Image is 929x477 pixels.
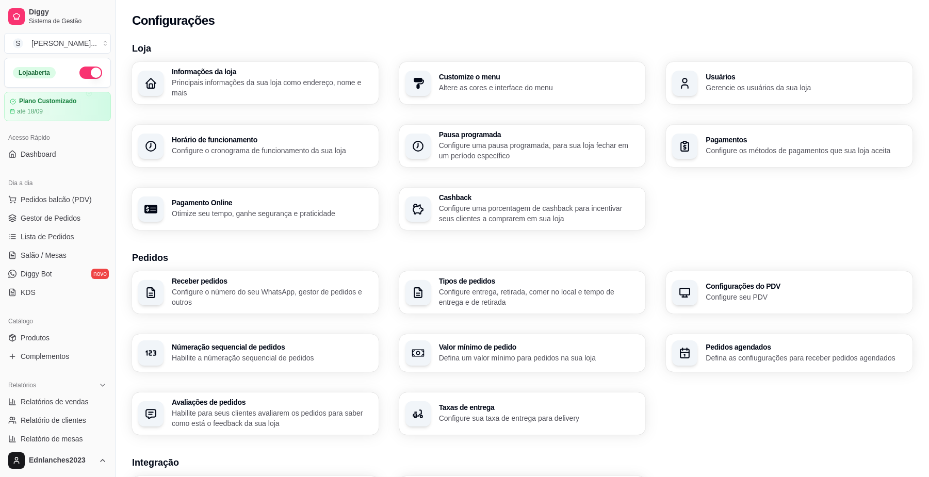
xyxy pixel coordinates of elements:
p: Habilite a númeração sequencial de pedidos [172,353,372,363]
p: Defina um valor mínimo para pedidos na sua loja [439,353,640,363]
span: Dashboard [21,149,56,159]
span: KDS [21,287,36,298]
a: Complementos [4,348,111,365]
article: Plano Customizado [19,97,76,105]
button: Customize o menuAltere as cores e interface do menu [399,62,646,104]
p: Configure uma pausa programada, para sua loja fechar em um período específico [439,140,640,161]
a: Relatórios de vendas [4,393,111,410]
p: Configure o número do seu WhatsApp, gestor de pedidos e outros [172,287,372,307]
span: Gestor de Pedidos [21,213,80,223]
h3: Usuários [706,73,906,80]
button: Select a team [4,33,111,54]
h3: Receber pedidos [172,277,372,285]
button: PagamentosConfigure os métodos de pagamentos que sua loja aceita [666,125,912,167]
span: Complementos [21,351,69,361]
div: Loja aberta [13,67,56,78]
button: Ednlanches2023 [4,448,111,473]
button: Avaliações de pedidosHabilite para seus clientes avaliarem os pedidos para saber como está o feed... [132,392,379,435]
p: Habilite para seus clientes avaliarem os pedidos para saber como está o feedback da sua loja [172,408,372,429]
h3: Cashback [439,194,640,201]
span: Sistema de Gestão [29,17,107,25]
a: DiggySistema de Gestão [4,4,111,29]
p: Otimize seu tempo, ganhe segurança e praticidade [172,208,372,219]
span: Relatórios [8,381,36,389]
div: [PERSON_NAME] ... [31,38,97,48]
span: Relatório de mesas [21,434,83,444]
a: Relatório de mesas [4,431,111,447]
p: Configure uma porcentagem de cashback para incentivar seus clientes a comprarem em sua loja [439,203,640,224]
button: Alterar Status [79,67,102,79]
p: Configure seu PDV [706,292,906,302]
h3: Horário de funcionamento [172,136,372,143]
button: Númeração sequencial de pedidosHabilite a númeração sequencial de pedidos [132,334,379,372]
span: Diggy [29,8,107,17]
h3: Pedidos agendados [706,343,906,351]
p: Configure o cronograma de funcionamento da sua loja [172,145,372,156]
button: Valor mínimo de pedidoDefina um valor mínimo para pedidos na sua loja [399,334,646,372]
button: Horário de funcionamentoConfigure o cronograma de funcionamento da sua loja [132,125,379,167]
a: Relatório de clientes [4,412,111,429]
p: Gerencie os usuários da sua loja [706,83,906,93]
h3: Pagamento Online [172,199,372,206]
h3: Tipos de pedidos [439,277,640,285]
h3: Taxas de entrega [439,404,640,411]
span: Produtos [21,333,50,343]
h3: Valor mínimo de pedido [439,343,640,351]
p: Configure entrega, retirada, comer no local e tempo de entrega e de retirada [439,287,640,307]
h3: Informações da loja [172,68,372,75]
p: Defina as confiugurações para receber pedidos agendados [706,353,906,363]
h3: Configurações do PDV [706,283,906,290]
a: KDS [4,284,111,301]
div: Acesso Rápido [4,129,111,146]
span: S [13,38,23,48]
a: Salão / Mesas [4,247,111,264]
h3: Avaliações de pedidos [172,399,372,406]
button: Pedidos balcão (PDV) [4,191,111,208]
span: Lista de Pedidos [21,232,74,242]
a: Lista de Pedidos [4,228,111,245]
span: Relatórios de vendas [21,397,89,407]
p: Configure os métodos de pagamentos que sua loja aceita [706,145,906,156]
a: Dashboard [4,146,111,162]
h3: Númeração sequencial de pedidos [172,343,372,351]
button: CashbackConfigure uma porcentagem de cashback para incentivar seus clientes a comprarem em sua loja [399,188,646,230]
h3: Customize o menu [439,73,640,80]
h3: Pagamentos [706,136,906,143]
h2: Configurações [132,12,215,29]
a: Diggy Botnovo [4,266,111,282]
button: Configurações do PDVConfigure seu PDV [666,271,912,314]
div: Catálogo [4,313,111,330]
a: Plano Customizadoaté 18/09 [4,92,111,121]
p: Principais informações da sua loja como endereço, nome e mais [172,77,372,98]
span: Pedidos balcão (PDV) [21,194,92,205]
div: Dia a dia [4,175,111,191]
p: Configure sua taxa de entrega para delivery [439,413,640,423]
p: Altere as cores e interface do menu [439,83,640,93]
button: Tipos de pedidosConfigure entrega, retirada, comer no local e tempo de entrega e de retirada [399,271,646,314]
a: Produtos [4,330,111,346]
button: Pagamento OnlineOtimize seu tempo, ganhe segurança e praticidade [132,188,379,230]
h3: Pedidos [132,251,912,265]
a: Gestor de Pedidos [4,210,111,226]
button: Taxas de entregaConfigure sua taxa de entrega para delivery [399,392,646,435]
button: UsuáriosGerencie os usuários da sua loja [666,62,912,104]
span: Ednlanches2023 [29,456,94,465]
article: até 18/09 [17,107,43,116]
button: Pedidos agendadosDefina as confiugurações para receber pedidos agendados [666,334,912,372]
button: Pausa programadaConfigure uma pausa programada, para sua loja fechar em um período específico [399,125,646,167]
span: Diggy Bot [21,269,52,279]
h3: Integração [132,455,912,470]
button: Receber pedidosConfigure o número do seu WhatsApp, gestor de pedidos e outros [132,271,379,314]
button: Informações da lojaPrincipais informações da sua loja como endereço, nome e mais [132,62,379,104]
span: Salão / Mesas [21,250,67,260]
h3: Loja [132,41,912,56]
span: Relatório de clientes [21,415,86,425]
h3: Pausa programada [439,131,640,138]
